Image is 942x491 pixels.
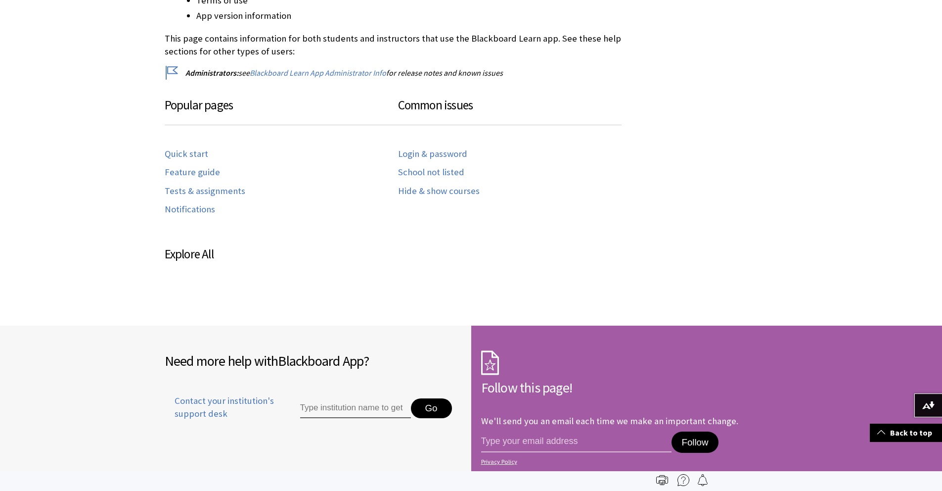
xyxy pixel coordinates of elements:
[398,148,467,160] a: Login & password
[165,67,631,78] p: see for release notes and known issues
[870,424,942,442] a: Back to top
[481,458,775,465] a: Privacy Policy
[398,167,464,178] a: School not listed
[278,352,363,370] span: Blackboard App
[697,474,709,486] img: Follow this page
[165,394,277,432] a: Contact your institution's support desk
[165,394,277,420] span: Contact your institution's support desk
[196,9,631,23] li: App version information
[165,148,208,160] a: Quick start
[672,432,718,453] button: Follow
[398,96,622,125] h3: Common issues
[165,350,461,371] h2: Need more help with ?
[165,167,220,178] a: Feature guide
[481,415,738,427] p: We'll send you an email each time we make an important change.
[481,350,499,375] img: Subscription Icon
[250,68,386,78] a: Blackboard Learn App Administrator Info
[481,432,672,452] input: email address
[481,377,778,398] h2: Follow this page!
[165,32,631,58] p: This page contains information for both students and instructors that use the Blackboard Learn ap...
[300,398,411,418] input: Type institution name to get support
[411,398,452,418] button: Go
[185,68,238,78] span: Administrators:
[165,245,631,264] h3: Explore All
[165,186,245,197] a: Tests & assignments
[165,96,398,125] h3: Popular pages
[677,474,689,486] img: More help
[165,204,215,215] a: Notifications
[398,186,480,197] a: Hide & show courses
[656,474,668,486] img: Print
